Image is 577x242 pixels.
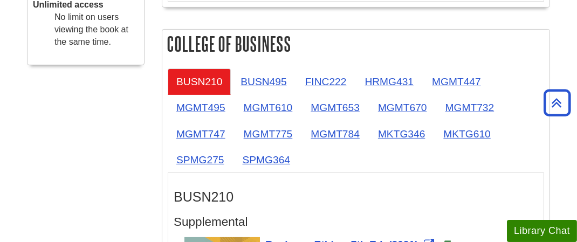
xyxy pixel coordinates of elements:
a: MGMT610 [235,94,301,121]
a: BUSN495 [232,68,295,95]
a: MGMT447 [423,68,490,95]
a: MGMT747 [168,121,234,147]
a: MGMT670 [369,94,436,121]
a: SPMG364 [234,147,299,173]
a: MGMT732 [437,94,503,121]
a: HRMG431 [356,68,422,95]
h2: College of Business [162,30,549,58]
a: BUSN210 [168,68,231,95]
button: Library Chat [507,220,577,242]
a: MGMT784 [302,121,368,147]
a: FINC222 [297,68,355,95]
a: SPMG275 [168,147,233,173]
h4: Supplemental [174,216,538,229]
a: MKTG346 [369,121,434,147]
a: MGMT653 [302,94,368,121]
a: Back to Top [540,95,574,110]
a: MGMT495 [168,94,234,121]
a: MGMT775 [235,121,301,147]
h3: BUSN210 [174,189,538,205]
a: MKTG610 [435,121,499,147]
dd: No limit on users viewing the book at the same time. [54,11,139,49]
